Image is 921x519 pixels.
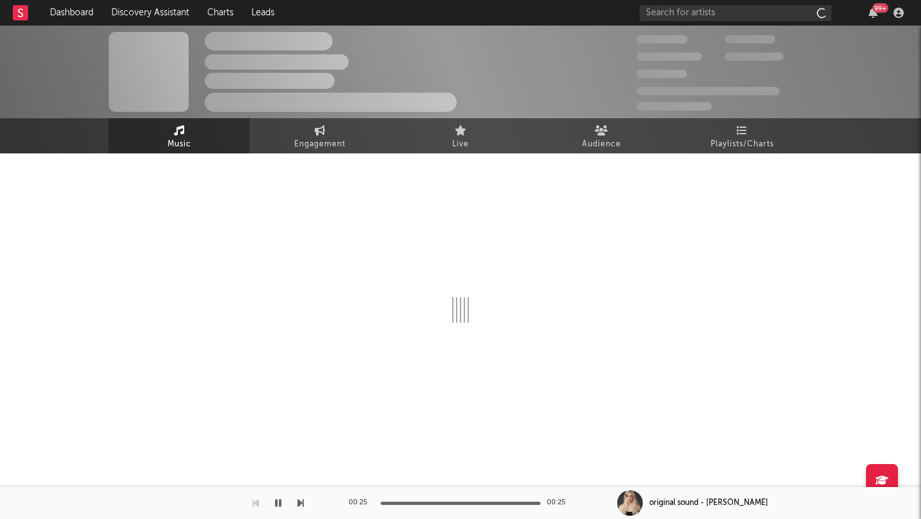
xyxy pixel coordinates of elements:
[636,102,712,111] span: Jump Score: 85.0
[872,3,888,13] div: 99 +
[547,495,572,511] div: 00:25
[109,118,249,153] a: Music
[582,137,621,152] span: Audience
[168,137,191,152] span: Music
[531,118,672,153] a: Audience
[452,137,469,152] span: Live
[711,137,774,152] span: Playlists/Charts
[869,8,878,18] button: 99+
[390,118,531,153] a: Live
[349,495,374,511] div: 00:25
[725,35,775,43] span: 100,000
[649,497,768,509] div: original sound - [PERSON_NAME]
[640,5,831,21] input: Search for artists
[636,70,687,78] span: 100,000
[636,35,688,43] span: 300,000
[725,52,783,61] span: 1,000,000
[249,118,390,153] a: Engagement
[636,52,702,61] span: 50,000,000
[636,87,780,95] span: 50,000,000 Monthly Listeners
[672,118,812,153] a: Playlists/Charts
[294,137,345,152] span: Engagement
